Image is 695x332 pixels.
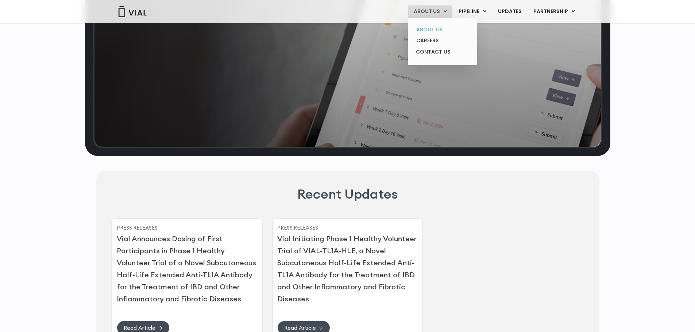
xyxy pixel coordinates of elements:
[297,185,398,203] h2: Recent Updates
[124,325,155,331] span: Read Article
[284,325,316,331] span: Read Article
[117,224,158,231] a: Press Releases
[277,234,417,303] a: Vial Initiating Phase 1 Healthy Volunteer Trial of VIAL-TL1A-HLE, a Novel Subcutaneous Half-Life ...
[410,46,474,58] a: CONTACT US
[408,5,452,18] a: ABOUT USMenu Toggle
[453,5,492,18] a: PIPELINEMenu Toggle
[277,224,318,231] a: Press Releases
[118,6,147,17] img: Vial Logo
[117,234,256,303] a: Vial Announces Dosing of First Participants in Phase 1 Healthy Volunteer Trial of a Novel Subcuta...
[492,5,527,18] a: UPDATES
[410,35,474,46] a: CAREERS
[410,24,474,35] a: ABOUT US
[528,5,581,18] a: PARTNERSHIPMenu Toggle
